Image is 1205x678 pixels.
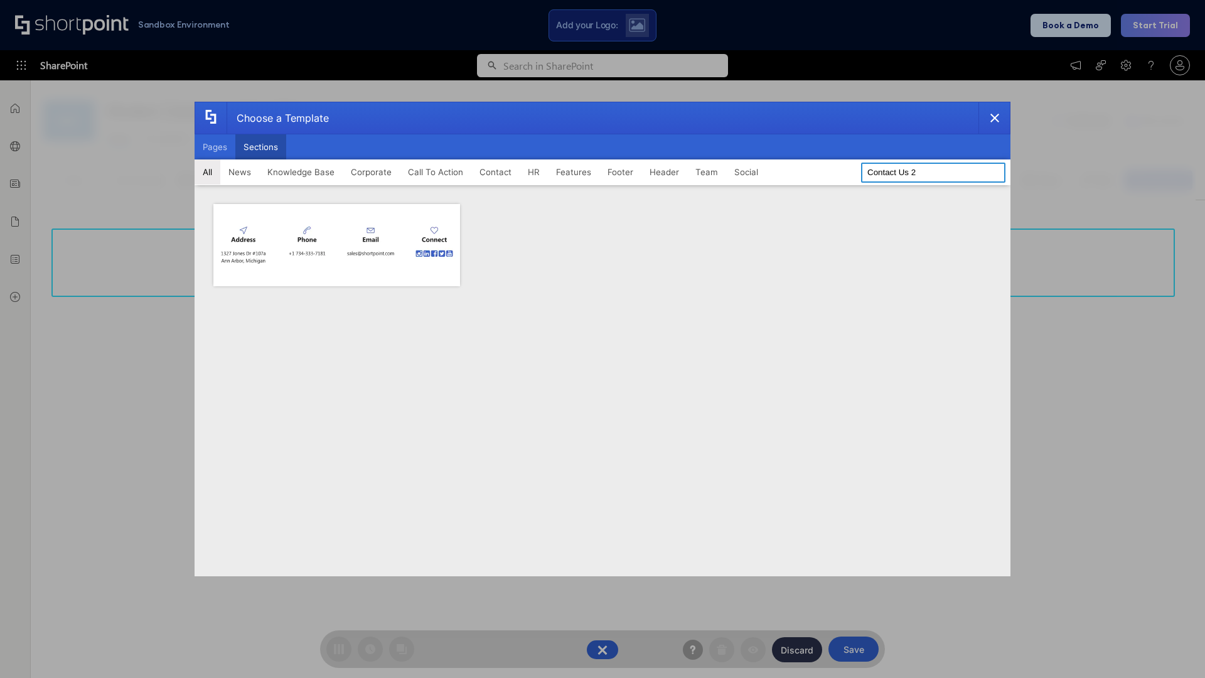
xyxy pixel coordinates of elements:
div: Choose a Template [227,102,329,134]
div: template selector [195,102,1010,576]
button: Knowledge Base [259,159,343,185]
button: Team [687,159,726,185]
button: News [220,159,259,185]
iframe: Chat Widget [1142,618,1205,678]
button: HR [520,159,548,185]
button: All [195,159,220,185]
button: Pages [195,134,235,159]
button: Header [641,159,687,185]
button: Contact [471,159,520,185]
button: Social [726,159,766,185]
button: Corporate [343,159,400,185]
input: Search [861,163,1005,183]
button: Features [548,159,599,185]
button: Sections [235,134,286,159]
button: Call To Action [400,159,471,185]
button: Footer [599,159,641,185]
